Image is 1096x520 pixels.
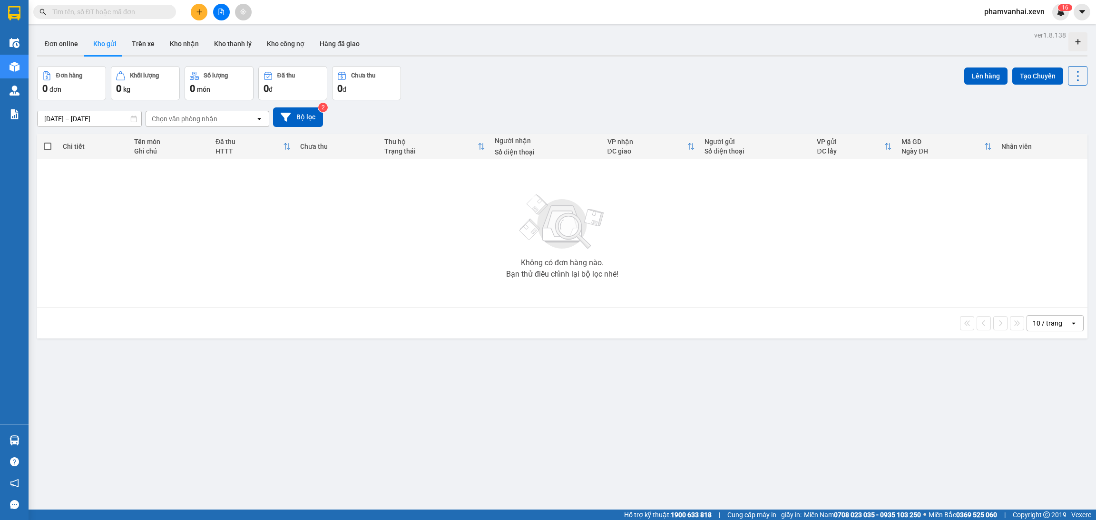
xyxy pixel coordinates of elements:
[56,72,82,79] div: Đơn hàng
[123,86,130,93] span: kg
[39,9,46,15] span: search
[130,72,159,79] div: Khối lượng
[603,134,700,159] th: Toggle SortBy
[134,138,206,145] div: Tên món
[10,86,20,96] img: warehouse-icon
[206,32,259,55] button: Kho thanh lý
[1068,32,1087,51] div: Tạo kho hàng mới
[817,138,884,145] div: VP gửi
[719,510,720,520] span: |
[49,86,61,93] span: đơn
[1058,4,1072,11] sup: 16
[901,147,984,155] div: Ngày ĐH
[495,148,597,156] div: Số điện thoại
[273,107,323,127] button: Bộ lọc
[1057,8,1065,16] img: icon-new-feature
[134,147,206,155] div: Ghi chú
[86,32,124,55] button: Kho gửi
[10,435,20,445] img: warehouse-icon
[162,32,206,55] button: Kho nhận
[124,32,162,55] button: Trên xe
[384,147,478,155] div: Trạng thái
[1012,67,1063,85] button: Tạo Chuyến
[834,511,921,519] strong: 0708 023 035 - 0935 103 250
[901,138,984,145] div: Mã GD
[204,72,228,79] div: Số lượng
[235,4,252,20] button: aim
[705,138,807,145] div: Người gửi
[215,147,283,155] div: HTTT
[264,83,269,94] span: 0
[337,83,342,94] span: 0
[300,143,375,150] div: Chưa thu
[10,62,20,72] img: warehouse-icon
[259,32,312,55] button: Kho công nợ
[10,38,20,48] img: warehouse-icon
[923,513,926,517] span: ⚪️
[817,147,884,155] div: ĐC lấy
[191,4,207,20] button: plus
[152,114,217,124] div: Chọn văn phòng nhận
[384,138,478,145] div: Thu hộ
[218,9,225,15] span: file-add
[1034,30,1066,40] div: ver 1.8.138
[215,138,283,145] div: Đã thu
[37,32,86,55] button: Đơn online
[38,111,141,126] input: Select a date range.
[197,86,210,93] span: món
[1062,4,1065,11] span: 1
[196,9,203,15] span: plus
[211,134,295,159] th: Toggle SortBy
[897,134,997,159] th: Toggle SortBy
[1033,318,1062,328] div: 10 / trang
[380,134,490,159] th: Toggle SortBy
[1074,4,1090,20] button: caret-down
[277,72,295,79] div: Đã thu
[671,511,712,519] strong: 1900 633 818
[10,109,20,119] img: solution-icon
[52,7,165,17] input: Tìm tên, số ĐT hoặc mã đơn
[185,66,254,100] button: Số lượng0món
[521,259,604,267] div: Không có đơn hàng nào.
[10,479,19,488] span: notification
[956,511,997,519] strong: 0369 525 060
[1065,4,1068,11] span: 6
[332,66,401,100] button: Chưa thu0đ
[10,500,19,509] span: message
[506,270,618,278] div: Bạn thử điều chỉnh lại bộ lọc nhé!
[312,32,367,55] button: Hàng đã giao
[342,86,346,93] span: đ
[190,83,195,94] span: 0
[1070,319,1077,327] svg: open
[607,147,688,155] div: ĐC giao
[111,66,180,100] button: Khối lượng0kg
[213,4,230,20] button: file-add
[705,147,807,155] div: Số điện thoại
[240,9,246,15] span: aim
[8,6,20,20] img: logo-vxr
[318,103,328,112] sup: 2
[269,86,273,93] span: đ
[258,66,327,100] button: Đã thu0đ
[255,115,263,123] svg: open
[10,457,19,466] span: question-circle
[804,510,921,520] span: Miền Nam
[727,510,802,520] span: Cung cấp máy in - giấy in:
[607,138,688,145] div: VP nhận
[351,72,375,79] div: Chưa thu
[929,510,997,520] span: Miền Bắc
[624,510,712,520] span: Hỗ trợ kỹ thuật:
[977,6,1052,18] span: phamvanhai.xevn
[42,83,48,94] span: 0
[116,83,121,94] span: 0
[1078,8,1086,16] span: caret-down
[63,143,125,150] div: Chi tiết
[495,137,597,144] div: Người nhận
[37,66,106,100] button: Đơn hàng0đơn
[515,189,610,255] img: svg+xml;base64,PHN2ZyBjbGFzcz0ibGlzdC1wbHVnX19zdmciIHhtbG5zPSJodHRwOi8vd3d3LnczLm9yZy8yMDAwL3N2Zy...
[964,67,1008,85] button: Lên hàng
[1001,143,1083,150] div: Nhân viên
[1004,510,1006,520] span: |
[812,134,896,159] th: Toggle SortBy
[1043,511,1050,518] span: copyright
